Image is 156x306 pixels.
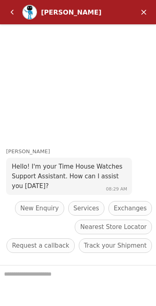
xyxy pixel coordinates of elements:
[41,9,110,16] div: [PERSON_NAME]
[136,4,152,20] em: Minimize
[6,238,74,253] div: Request a callback
[79,238,152,253] div: Track your Shipment
[6,148,156,156] div: [PERSON_NAME]
[80,222,147,232] span: Nearest Store Locator
[20,203,59,213] span: New Enquiry
[114,203,147,213] span: Exchanges
[84,241,147,250] span: Track your Shipment
[12,241,69,250] span: Request a callback
[15,201,64,216] div: New Enquiry
[106,186,127,192] span: 08:29 AM
[75,220,152,234] div: Nearest Store Locator
[23,5,37,19] img: Profile picture of Zoe
[108,201,152,216] div: Exchanges
[4,4,20,20] em: Back
[74,203,99,213] span: Services
[12,163,122,190] span: Hello! I'm your Time House Watches Support Assistant. How can I assist you [DATE]?
[68,201,104,216] div: Services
